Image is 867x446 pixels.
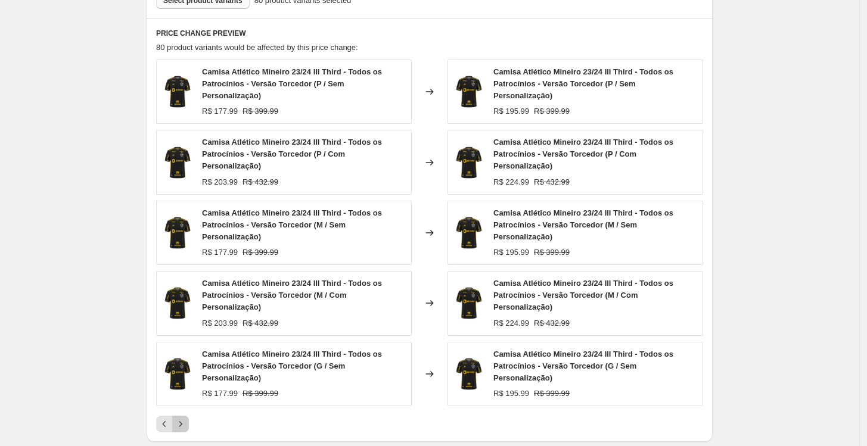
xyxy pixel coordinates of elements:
strike: R$ 399.99 [243,105,278,117]
h6: PRICE CHANGE PREVIEW [156,29,703,38]
div: R$ 195.99 [493,388,529,400]
span: 80 product variants would be affected by this price change: [156,43,358,52]
div: R$ 177.99 [202,247,238,258]
img: 1tYHoEuRc833JXD_80x.jpg [163,145,192,180]
img: 1tYHoEuRc833JXD_80x.jpg [454,74,484,110]
img: 1tYHoEuRc833JXD_80x.jpg [163,356,192,392]
div: R$ 203.99 [202,317,238,329]
img: 1tYHoEuRc833JXD_80x.jpg [454,215,484,251]
strike: R$ 432.99 [534,317,570,329]
span: Camisa Atlético Mineiro 23/24 III Third - Todos os Patrocínios - Versão Torcedor (M / Sem Persona... [493,208,673,241]
div: R$ 224.99 [493,317,529,329]
span: Camisa Atlético Mineiro 23/24 III Third - Todos os Patrocínios - Versão Torcedor (M / Com Persona... [202,279,382,311]
div: R$ 195.99 [493,247,529,258]
div: R$ 203.99 [202,176,238,188]
span: Camisa Atlético Mineiro 23/24 III Third - Todos os Patrocínios - Versão Torcedor (P / Com Persona... [202,138,382,170]
strike: R$ 432.99 [243,317,278,329]
strike: R$ 399.99 [534,247,570,258]
span: Camisa Atlético Mineiro 23/24 III Third - Todos os Patrocínios - Versão Torcedor (G / Sem Persona... [493,350,673,382]
div: R$ 224.99 [493,176,529,188]
span: Camisa Atlético Mineiro 23/24 III Third - Todos os Patrocínios - Versão Torcedor (P / Com Persona... [493,138,673,170]
strike: R$ 399.99 [243,247,278,258]
img: 1tYHoEuRc833JXD_80x.jpg [454,285,484,321]
strike: R$ 432.99 [534,176,570,188]
nav: Pagination [156,416,189,432]
div: R$ 177.99 [202,388,238,400]
strike: R$ 399.99 [534,388,570,400]
span: Camisa Atlético Mineiro 23/24 III Third - Todos os Patrocínios - Versão Torcedor (M / Com Persona... [493,279,673,311]
span: Camisa Atlético Mineiro 23/24 III Third - Todos os Patrocínios - Versão Torcedor (G / Sem Persona... [202,350,382,382]
img: 1tYHoEuRc833JXD_80x.jpg [163,285,192,321]
strike: R$ 399.99 [534,105,570,117]
span: Camisa Atlético Mineiro 23/24 III Third - Todos os Patrocínios - Versão Torcedor (P / Sem Persona... [202,67,382,100]
strike: R$ 399.99 [243,388,278,400]
strike: R$ 432.99 [243,176,278,188]
span: Camisa Atlético Mineiro 23/24 III Third - Todos os Patrocínios - Versão Torcedor (M / Sem Persona... [202,208,382,241]
span: Camisa Atlético Mineiro 23/24 III Third - Todos os Patrocínios - Versão Torcedor (P / Sem Persona... [493,67,673,100]
img: 1tYHoEuRc833JXD_80x.jpg [454,356,484,392]
img: 1tYHoEuRc833JXD_80x.jpg [163,74,192,110]
div: R$ 177.99 [202,105,238,117]
img: 1tYHoEuRc833JXD_80x.jpg [163,215,192,251]
button: Next [172,416,189,432]
img: 1tYHoEuRc833JXD_80x.jpg [454,145,484,180]
div: R$ 195.99 [493,105,529,117]
button: Previous [156,416,173,432]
